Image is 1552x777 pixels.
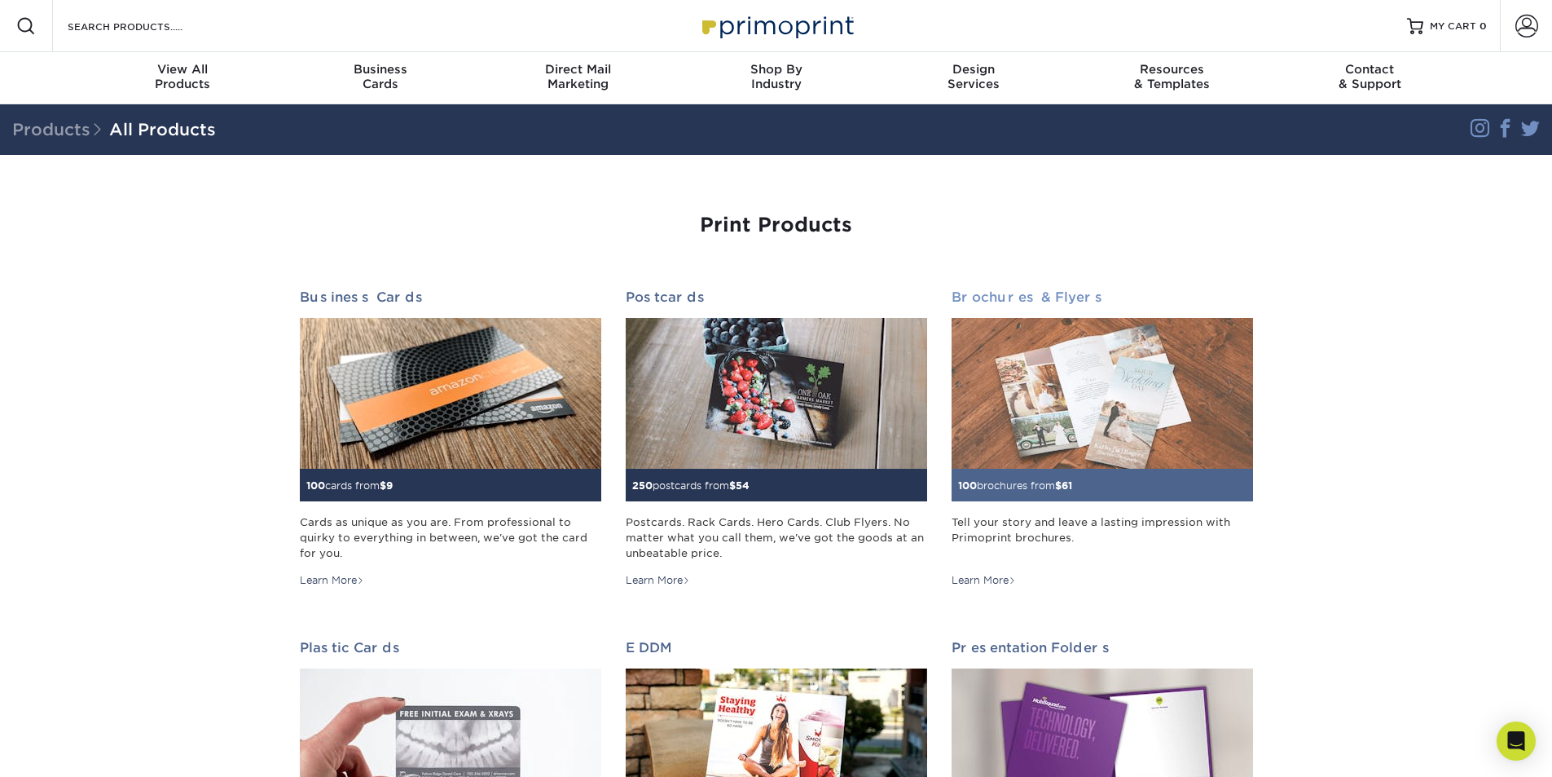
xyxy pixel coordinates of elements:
a: BusinessCards [281,52,479,104]
span: Products [12,120,109,139]
span: Shop By [677,62,875,77]
span: Direct Mail [479,62,677,77]
span: $ [1055,479,1062,492]
small: cards from [306,479,393,492]
span: 250 [632,479,653,492]
a: View AllProducts [84,52,282,104]
span: View All [84,62,282,77]
span: MY CART [1430,20,1476,33]
iframe: Google Customer Reviews [4,727,138,771]
h2: Postcards [626,289,927,305]
div: Cards as unique as you are. From professional to quirky to everything in between, we've got the c... [300,514,601,562]
div: Learn More [626,573,690,588]
a: Resources& Templates [1073,52,1271,104]
span: $ [380,479,386,492]
div: & Support [1271,62,1469,91]
a: DesignServices [875,52,1073,104]
span: $ [729,479,736,492]
h1: Print Products [300,214,1253,237]
a: Postcards 250postcards from$54 Postcards. Rack Cards. Hero Cards. Club Flyers. No matter what you... [626,289,927,588]
h2: Brochures & Flyers [952,289,1253,305]
a: Shop ByIndustry [677,52,875,104]
div: Learn More [952,573,1016,588]
span: Design [875,62,1073,77]
div: Learn More [300,573,364,588]
div: Industry [677,62,875,91]
span: 0 [1479,20,1487,32]
h2: Presentation Folders [952,640,1253,656]
img: Primoprint [695,8,858,43]
span: Business [281,62,479,77]
div: Tell your story and leave a lasting impression with Primoprint brochures. [952,514,1253,562]
span: 61 [1062,479,1072,492]
div: & Templates [1073,62,1271,91]
span: 54 [736,479,750,492]
a: Contact& Support [1271,52,1469,104]
small: brochures from [958,479,1072,492]
img: Brochures & Flyers [952,318,1253,469]
h2: Business Cards [300,289,601,305]
h2: EDDM [626,640,927,656]
h2: Plastic Cards [300,640,601,656]
a: Direct MailMarketing [479,52,677,104]
a: Business Cards 100cards from$9 Cards as unique as you are. From professional to quirky to everyth... [300,289,601,588]
div: Open Intercom Messenger [1497,722,1536,761]
span: 100 [958,479,977,492]
span: 100 [306,479,325,492]
div: Postcards. Rack Cards. Hero Cards. Club Flyers. No matter what you call them, we've got the goods... [626,514,927,562]
div: Products [84,62,282,91]
span: 9 [386,479,393,492]
img: Postcards [626,318,927,469]
div: Services [875,62,1073,91]
span: Contact [1271,62,1469,77]
span: Resources [1073,62,1271,77]
a: Brochures & Flyers 100brochures from$61 Tell your story and leave a lasting impression with Primo... [952,289,1253,588]
div: Marketing [479,62,677,91]
div: Cards [281,62,479,91]
small: postcards from [632,479,750,492]
a: All Products [109,120,216,139]
input: SEARCH PRODUCTS..... [66,16,225,36]
img: Business Cards [300,318,601,469]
